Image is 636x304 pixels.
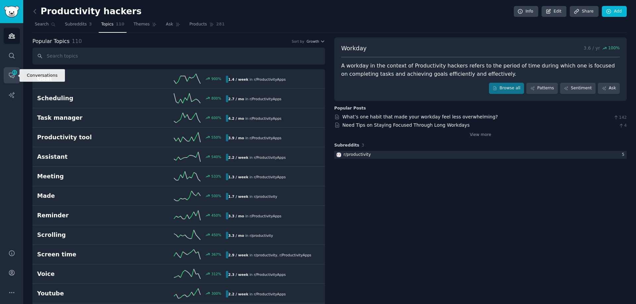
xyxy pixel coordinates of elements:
[211,194,221,198] div: 500 %
[514,6,538,17] a: Info
[164,19,183,33] a: Ask
[254,175,286,179] span: r/ ProductivityApps
[226,232,275,239] div: in
[211,272,221,276] div: 312 %
[254,155,286,159] span: r/ ProductivityApps
[226,193,280,200] div: in
[226,134,284,141] div: in
[37,192,132,200] h2: Made
[211,291,221,296] div: 300 %
[254,195,277,198] span: r/ productivity
[32,284,325,303] a: Youtube300%2.2 / weekin r/ProductivityApps
[598,83,620,94] a: Ask
[211,154,221,159] div: 540 %
[602,6,627,17] a: Add
[334,106,366,111] div: Popular Posts
[226,95,284,102] div: in
[334,151,627,159] a: productivityr/productivity5
[211,96,221,101] div: 800 %
[32,206,325,225] a: Reminder450%3.3 / moin r/ProductivityApps
[37,250,132,259] h2: Screen time
[249,136,281,140] span: r/ ProductivityApps
[613,115,627,121] span: 142
[32,108,325,128] a: Task manager600%4.2 / moin r/ProductivityApps
[32,6,141,17] h2: Productivity hackers
[32,48,325,65] input: Search topics
[542,6,566,17] a: Edit
[32,186,325,206] a: Made500%1.7 / weekin r/productivity
[32,147,325,167] a: Assistant540%2.2 / weekin r/ProductivityApps
[189,22,207,27] span: Products
[89,22,92,27] span: 3
[37,75,132,83] h2: Goal
[228,77,248,81] b: 1.4 / week
[226,173,288,180] div: in
[211,76,221,81] div: 900 %
[228,97,244,101] b: 2.7 / mo
[211,115,221,120] div: 600 %
[37,94,132,103] h2: Scheduling
[187,19,227,33] a: Products281
[228,273,248,277] b: 2.3 / week
[341,62,620,78] div: A workday in the context of Productivity hackers refers to the period of time during which one is...
[226,76,288,83] div: in
[228,234,244,238] b: 3.3 / mo
[37,172,132,181] h2: Meeting
[280,253,311,257] span: r/ ProductivityApps
[37,211,132,220] h2: Reminder
[37,289,132,298] h2: Youtube
[32,128,325,147] a: Productivity tool550%3.9 / moin r/ProductivityApps
[12,70,18,75] span: 41
[211,174,221,179] div: 533 %
[32,264,325,284] a: Voice312%2.3 / weekin r/ProductivityApps
[334,143,359,149] span: Subreddits
[249,97,281,101] span: r/ ProductivityApps
[211,135,221,140] div: 550 %
[254,273,286,277] span: r/ ProductivityApps
[226,290,288,297] div: in
[343,114,498,119] a: What’s one habit that made your workday feel less overwhelming?
[228,116,244,120] b: 4.2 / mo
[254,253,277,257] span: r/ productivity
[63,19,94,33] a: Subreddits3
[101,22,113,27] span: Topics
[228,253,248,257] b: 2.9 / week
[337,152,341,157] img: productivity
[37,231,132,239] h2: Scrolling
[72,38,82,44] span: 110
[32,69,325,89] a: Goal900%1.4 / weekin r/ProductivityApps
[249,214,281,218] span: r/ ProductivityApps
[228,175,248,179] b: 1.3 / week
[584,44,620,53] p: 3.6 / yr
[226,251,314,258] div: in
[211,213,221,218] div: 450 %
[228,195,248,198] b: 1.7 / week
[32,37,70,46] span: Popular Topics
[249,234,273,238] span: r/ productivity
[211,252,221,257] div: 367 %
[216,22,225,27] span: 281
[99,19,127,33] a: Topics110
[277,253,278,257] span: ,
[226,271,288,278] div: in
[65,22,87,27] span: Subreddits
[622,152,627,158] div: 5
[228,155,248,159] b: 2.2 / week
[570,6,598,17] a: Share
[32,89,325,108] a: Scheduling800%2.7 / moin r/ProductivityApps
[37,153,132,161] h2: Assistant
[4,67,20,83] a: 41
[254,292,286,296] span: r/ ProductivityApps
[131,19,159,33] a: Themes
[489,83,524,94] a: Browse all
[292,39,304,44] div: Sort by
[226,154,288,161] div: in
[4,6,19,18] img: GummySearch logo
[35,22,49,27] span: Search
[344,152,371,158] div: r/ productivity
[560,83,596,94] a: Sentiment
[228,136,244,140] b: 3.9 / mo
[226,212,284,219] div: in
[133,22,150,27] span: Themes
[37,114,132,122] h2: Task manager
